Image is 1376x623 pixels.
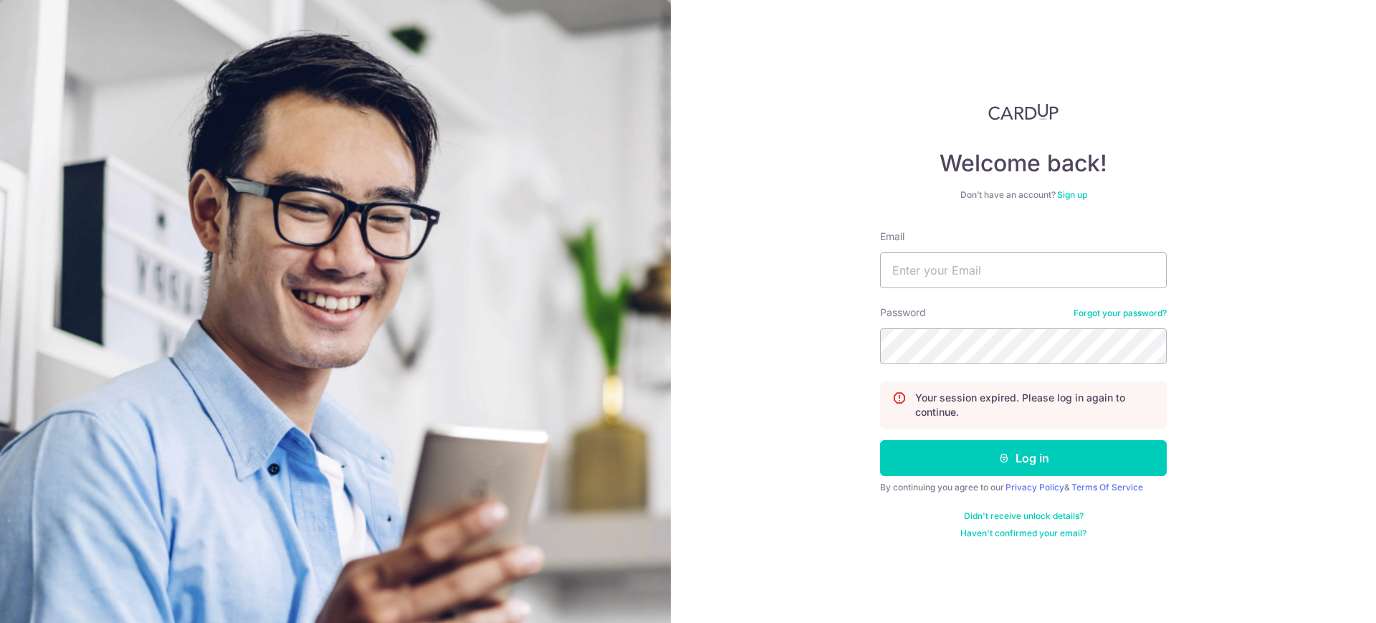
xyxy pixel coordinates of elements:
img: CardUp Logo [988,103,1059,120]
a: Haven't confirmed your email? [960,528,1086,539]
button: Log in [880,440,1167,476]
div: By continuing you agree to our & [880,482,1167,493]
p: Your session expired. Please log in again to continue. [915,391,1155,419]
label: Password [880,305,926,320]
a: Didn't receive unlock details? [964,510,1084,522]
div: Don’t have an account? [880,189,1167,201]
a: Privacy Policy [1005,482,1064,493]
input: Enter your Email [880,252,1167,288]
a: Sign up [1057,189,1087,200]
a: Terms Of Service [1071,482,1143,493]
a: Forgot your password? [1074,308,1167,319]
label: Email [880,229,904,244]
h4: Welcome back! [880,149,1167,178]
